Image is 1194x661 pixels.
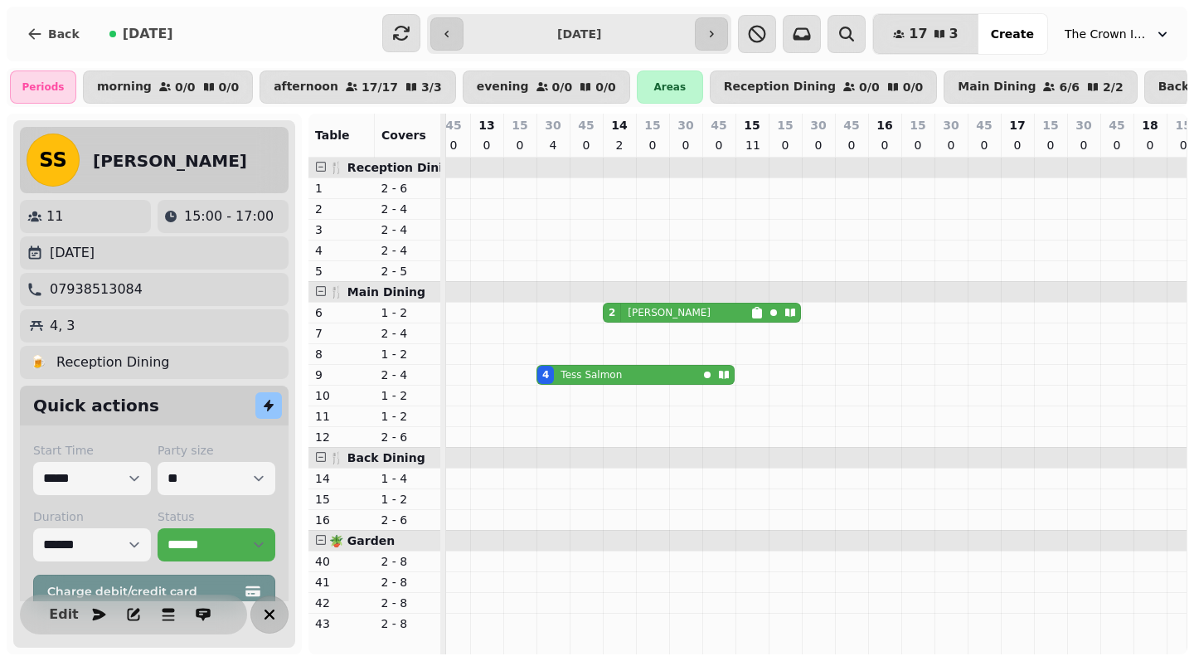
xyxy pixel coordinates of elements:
button: afternoon17/173/3 [260,70,456,104]
label: Duration [33,508,151,525]
p: 2 - 4 [381,201,434,217]
p: 41 [315,574,368,591]
p: 43 [315,615,368,632]
button: Reception Dining0/00/0 [710,70,937,104]
p: 0 [646,137,659,153]
p: 4, 3 [50,316,75,336]
p: 0 [878,137,891,153]
p: 13 [478,117,494,134]
p: 0 [779,137,792,153]
p: 4 [546,137,560,153]
p: 1 - 2 [381,304,434,321]
span: 🍴 Back Dining [329,451,425,464]
p: 2 [315,201,368,217]
button: morning0/00/0 [83,70,253,104]
p: 0 [1177,137,1190,153]
span: Edit [54,608,74,621]
span: Back [48,28,80,40]
p: 0 [712,137,726,153]
p: 45 [1109,117,1124,134]
p: 30 [943,117,959,134]
p: 0 [447,137,460,153]
p: Tess Salmon [561,368,622,382]
p: 2 - 5 [381,263,434,279]
p: 45 [843,117,859,134]
p: 0 / 0 [595,81,616,93]
p: 14 [315,470,368,487]
p: 1 - 4 [381,470,434,487]
p: 0 [513,137,527,153]
p: 0 / 0 [175,81,196,93]
p: 6 / 6 [1059,81,1080,93]
span: Create [991,28,1034,40]
p: 0 [812,137,825,153]
p: 0 [911,137,925,153]
label: Party size [158,442,275,459]
p: 12 [315,429,368,445]
p: 40 [315,553,368,570]
div: 4 [542,368,549,382]
p: 30 [677,117,693,134]
button: Back [13,14,93,54]
p: 2 - 6 [381,180,434,197]
p: 11 [315,408,368,425]
p: 8 [315,346,368,362]
p: 15 [910,117,925,134]
p: 11 [46,207,63,226]
p: 7 [315,325,368,342]
button: Create [978,14,1047,54]
span: Covers [381,129,426,142]
p: 2 - 8 [381,595,434,611]
p: 45 [578,117,594,134]
p: 2 / 2 [1103,81,1124,93]
span: SS [39,150,67,170]
p: 3 / 3 [421,81,442,93]
button: evening0/00/0 [463,70,630,104]
p: 2 - 6 [381,512,434,528]
span: Table [315,129,350,142]
p: 15 [315,491,368,508]
p: 0 / 0 [859,81,880,93]
p: 1 [315,180,368,197]
p: 3 [315,221,368,238]
p: 0 [944,137,958,153]
p: 0 [1077,137,1090,153]
p: 45 [445,117,461,134]
p: 10 [315,387,368,404]
p: 1 - 2 [381,346,434,362]
p: 45 [976,117,992,134]
p: 15 [1176,117,1192,134]
p: 5 [315,263,368,279]
p: 2 - 4 [381,221,434,238]
p: 1 - 2 [381,408,434,425]
p: 2 - 4 [381,242,434,259]
p: 45 [711,117,726,134]
label: Status [158,508,275,525]
p: 2 - 8 [381,574,434,591]
p: 16 [315,512,368,528]
span: Charge debit/credit card [47,586,241,597]
p: 18 [1142,117,1158,134]
p: 17 [1009,117,1025,134]
iframe: Chat Widget [1111,581,1194,661]
p: 6 [315,304,368,321]
p: 0 [1011,137,1024,153]
p: 1 - 2 [381,387,434,404]
p: 0 / 0 [219,81,240,93]
p: 16 [876,117,892,134]
p: 30 [545,117,561,134]
p: Reception Dining [56,352,169,372]
button: The Crown Inn [1055,19,1181,49]
p: 15 [777,117,793,134]
p: 0 / 0 [903,81,924,93]
p: 15 [744,117,760,134]
span: 🍴 Reception Dining [329,161,459,174]
p: 15 [644,117,660,134]
p: 15 [1042,117,1058,134]
p: 9 [315,367,368,383]
span: 17 [909,27,927,41]
p: 07938513084 [50,279,143,299]
span: 🪴 Garden [329,534,395,547]
p: morning [97,80,152,94]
